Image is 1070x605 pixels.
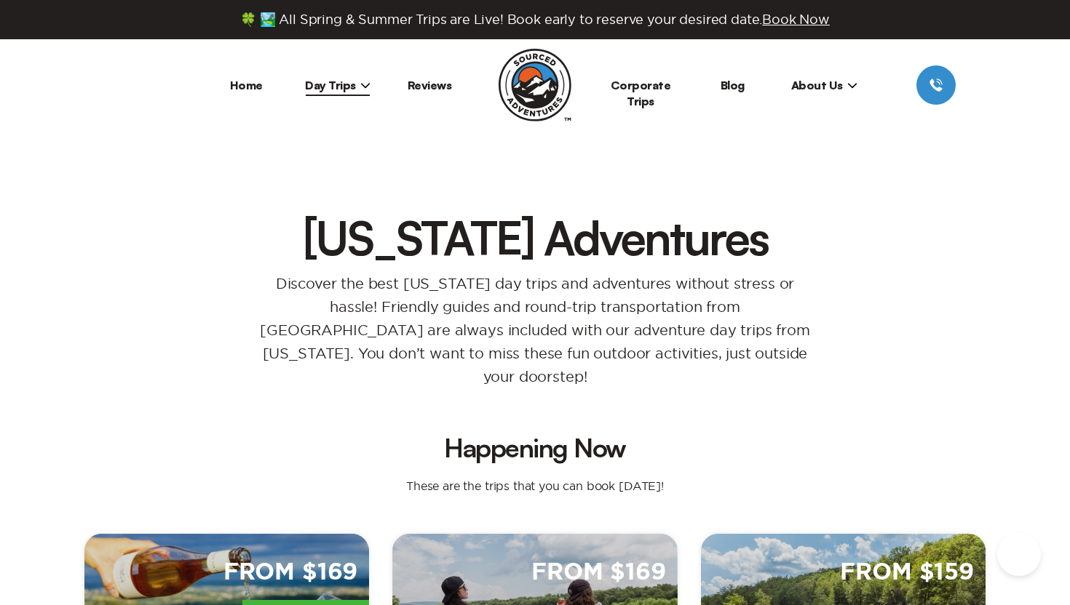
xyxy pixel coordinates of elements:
span: Book Now [762,12,830,26]
p: These are the trips that you can book [DATE]! [392,478,678,493]
a: Blog [721,78,745,92]
span: Day Trips [305,78,370,92]
span: From $169 [531,557,666,588]
a: Reviews [408,78,452,92]
iframe: Help Scout Beacon - Open [997,532,1041,576]
a: Home [230,78,263,92]
span: About Us [791,78,857,92]
a: Corporate Trips [611,78,671,108]
p: Discover the best [US_STATE] day trips and adventures without stress or hassle! Friendly guides a... [244,272,826,388]
span: From $159 [840,557,974,588]
span: From $169 [223,557,358,588]
img: Sourced Adventures company logo [499,49,571,121]
h2: Happening Now [96,435,974,461]
h1: [US_STATE] Adventures [73,214,997,260]
span: 🍀 🏞️ All Spring & Summer Trips are Live! Book early to reserve your desired date. [240,12,830,28]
